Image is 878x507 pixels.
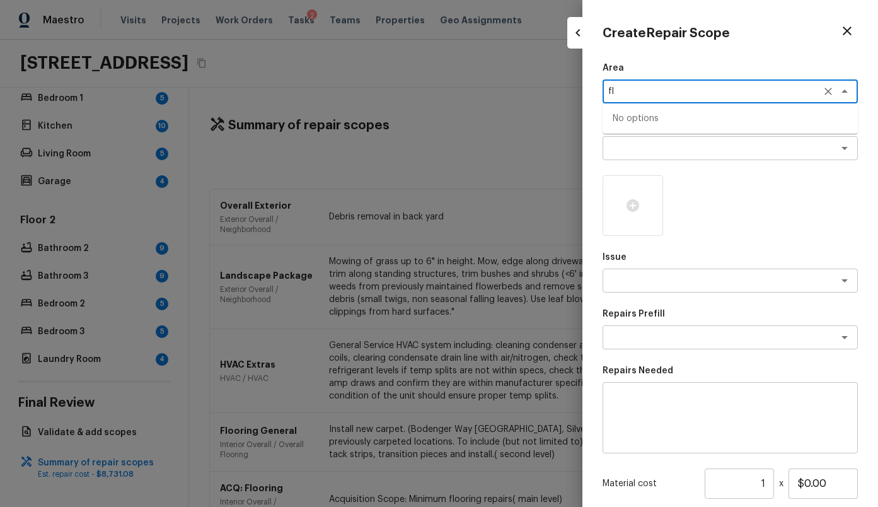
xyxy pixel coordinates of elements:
[603,477,700,490] p: Material cost
[603,25,730,42] h4: Create Repair Scope
[603,251,858,264] p: Issue
[836,272,853,289] button: Open
[603,103,858,134] div: No options
[836,83,853,100] button: Close
[603,364,858,377] p: Repairs Needed
[608,85,817,98] textarea: fl
[836,329,853,346] button: Open
[603,308,858,320] p: Repairs Prefill
[603,62,858,74] p: Area
[819,83,837,100] button: Clear
[836,139,853,157] button: Open
[603,469,858,499] div: x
